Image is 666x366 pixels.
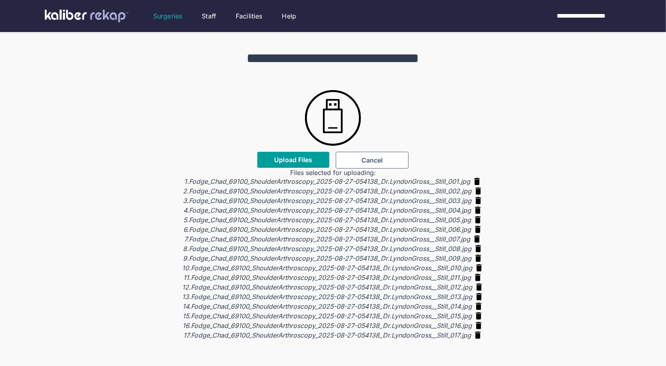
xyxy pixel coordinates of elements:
[45,10,128,22] img: kaliber labs logo
[336,152,409,169] button: Cancel
[473,225,483,234] img: delete
[257,152,329,168] button: Upload Files
[473,244,483,253] img: delete
[282,11,297,21] a: Help
[473,196,483,205] img: delete
[183,293,473,301] div: 13 . Fodge_Chad_69100_ShoulderArthroscopy_2025-08-27-054138_Dr.LyndonGross__Still_013.jpg
[183,322,472,330] div: 16 . Fodge_Chad_69100_ShoulderArthroscopy_2025-08-27-054138_Dr.LyndonGross__Still_016.jpg
[183,302,472,310] div: 14 . Fodge_Chad_69100_ShoulderArthroscopy_2025-08-27-054138_Dr.LyndonGross__Still_014.jpg
[473,215,483,225] img: delete
[473,330,483,340] img: delete
[183,283,473,291] div: 12 . Fodge_Chad_69100_ShoulderArthroscopy_2025-08-27-054138_Dr.LyndonGross__Still_012.jpg
[305,84,361,152] img: kaliber usb
[472,234,482,244] img: delete
[185,235,471,243] div: 7 . Fodge_Chad_69100_ShoulderArthroscopy_2025-08-27-054138_Dr.LyndonGross__Still_007.jpg
[473,253,483,263] img: delete
[184,273,471,282] div: 11 . Fodge_Chad_69100_ShoulderArthroscopy_2025-08-27-054138_Dr.LyndonGross__Still_011.jpg
[202,11,216,21] a: Staff
[185,177,471,185] div: 1 . Fodge_Chad_69100_ShoulderArthroscopy_2025-08-27-054138_Dr.LyndonGross__Still_001.jpg
[184,225,471,233] div: 6 . Fodge_Chad_69100_ShoulderArthroscopy_2025-08-27-054138_Dr.LyndonGross__Still_006.jpg
[474,263,484,273] img: delete
[474,292,484,302] img: delete
[474,282,484,292] img: delete
[473,205,483,215] img: delete
[183,312,472,320] div: 15 . Fodge_Chad_69100_ShoulderArthroscopy_2025-08-27-054138_Dr.LyndonGross__Still_015.jpg
[183,245,472,253] div: 8 . Fodge_Chad_69100_ShoulderArthroscopy_2025-08-27-054138_Dr.LyndonGross__Still_008.jpg
[153,11,182,21] a: Surgeries
[184,216,471,224] div: 5 . Fodge_Chad_69100_ShoulderArthroscopy_2025-08-27-054138_Dr.LyndonGross__Still_005.jpg
[472,177,482,186] img: delete
[361,156,383,164] span: Cancel
[474,321,483,330] img: delete
[236,11,263,21] a: Facilities
[183,264,473,272] div: 10 . Fodge_Chad_69100_ShoulderArthroscopy_2025-08-27-054138_Dr.LyndonGross__Still_010.jpg
[184,206,471,214] div: 4 . Fodge_Chad_69100_ShoulderArthroscopy_2025-08-27-054138_Dr.LyndonGross__Still_004.jpg
[184,331,471,339] div: 17 . Fodge_Chad_69100_ShoulderArthroscopy_2025-08-27-054138_Dr.LyndonGross__Still_017.jpg
[473,186,483,196] img: delete
[473,273,483,282] img: delete
[183,254,472,262] div: 9 . Fodge_Chad_69100_ShoulderArthroscopy_2025-08-27-054138_Dr.LyndonGross__Still_009.jpg
[274,156,312,164] span: Upload Files
[474,311,483,321] img: delete
[183,169,484,177] div: Files selected for uploading:
[474,302,483,311] img: delete
[183,187,472,195] div: 2 . Fodge_Chad_69100_ShoulderArthroscopy_2025-08-27-054138_Dr.LyndonGross__Still_002.jpg
[183,197,472,205] div: 3 . Fodge_Chad_69100_ShoulderArthroscopy_2025-08-27-054138_Dr.LyndonGross__Still_003.jpg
